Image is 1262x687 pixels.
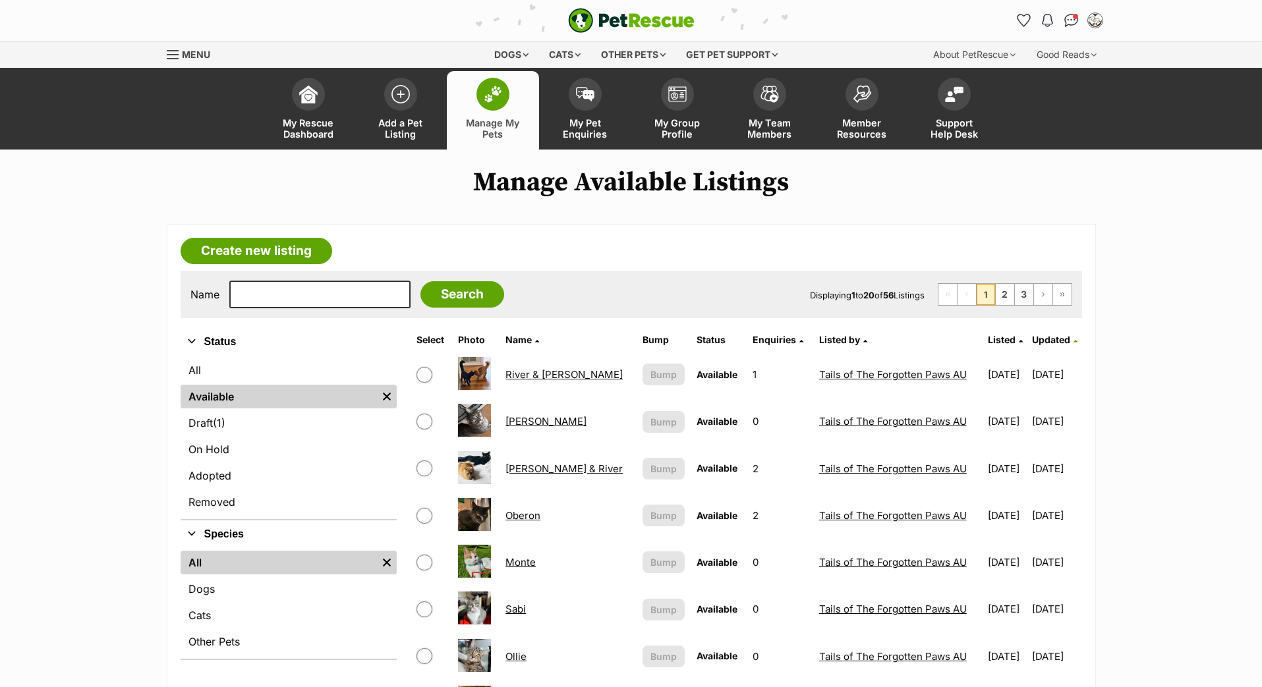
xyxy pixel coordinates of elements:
[724,71,816,150] a: My Team Members
[650,649,677,663] span: Bump
[988,334,1016,345] span: Listed
[637,329,691,350] th: Bump
[643,599,685,620] button: Bump
[851,290,855,300] strong: 1
[377,551,397,574] a: Remove filter
[977,284,995,305] span: Page 1
[181,437,397,461] a: On Hold
[983,586,1031,632] td: [DATE]
[643,646,685,667] button: Bump
[819,415,967,427] a: Tails of The Forgotten Paws AU
[181,356,397,519] div: Status
[391,85,410,103] img: add-pet-listing-icon-0afa8454b4691262ce3f59096e99ab1cd57d4a30225e0717b998d2c9b9846f56.svg
[262,71,355,150] a: My Rescue Dashboard
[650,368,677,381] span: Bump
[643,505,685,526] button: Bump
[753,334,803,345] a: Enquiries
[697,557,737,568] span: Available
[1064,14,1078,27] img: chat-41dd97257d64d25036548639549fe6c8038ab92f7586957e7f3b1b290dea8141.svg
[753,334,796,345] span: translation missing: en.admin.listings.index.attributes.enquiries
[568,8,695,33] img: logo-e224e6f780fb5917bec1dbf3a21bbac754714ae5b6737aabdf751b685950b380.svg
[697,603,737,615] span: Available
[190,289,219,300] label: Name
[740,117,799,140] span: My Team Members
[883,290,894,300] strong: 56
[279,117,338,140] span: My Rescue Dashboard
[631,71,724,150] a: My Group Profile
[181,411,397,435] a: Draft
[556,117,615,140] span: My Pet Enquiries
[181,490,397,514] a: Removed
[1061,10,1082,31] a: Conversations
[650,603,677,617] span: Bump
[213,415,225,431] span: (1)
[650,462,677,476] span: Bump
[181,385,377,408] a: Available
[181,526,397,543] button: Species
[697,462,737,474] span: Available
[925,117,984,140] span: Support Help Desk
[1032,334,1070,345] span: Updated
[697,416,737,427] span: Available
[1042,14,1052,27] img: notifications-46538b983faf8c2785f20acdc204bb7945ddae34d4c08c2a6579f10ce5e182be.svg
[1014,10,1106,31] ul: Account quick links
[648,117,707,140] span: My Group Profile
[697,369,737,380] span: Available
[983,398,1031,444] td: [DATE]
[958,284,976,305] span: Previous page
[643,458,685,480] button: Bump
[453,329,499,350] th: Photo
[181,333,397,350] button: Status
[650,508,677,522] span: Bump
[182,49,210,60] span: Menu
[1089,14,1102,27] img: Tails of The Forgotten Paws AU profile pic
[505,556,536,568] a: Monte
[643,411,685,433] button: Bump
[983,352,1031,397] td: [DATE]
[485,41,538,68] div: Dogs
[167,41,219,65] a: Menu
[377,385,397,408] a: Remove filter
[747,446,813,491] td: 2
[181,577,397,601] a: Dogs
[1032,398,1080,444] td: [DATE]
[1032,539,1080,585] td: [DATE]
[181,548,397,659] div: Species
[539,71,631,150] a: My Pet Enquiries
[1032,493,1080,538] td: [DATE]
[1027,41,1106,68] div: Good Reads
[1037,10,1058,31] button: Notifications
[819,334,860,345] span: Listed by
[299,85,318,103] img: dashboard-icon-eb2f2d2d3e046f16d808141f083e7271f6b2e854fb5c12c21221c1fb7104beca.svg
[819,509,967,522] a: Tails of The Forgotten Paws AU
[938,283,1072,306] nav: Pagination
[447,71,539,150] a: Manage My Pets
[1032,334,1077,345] a: Updated
[181,630,397,653] a: Other Pets
[1032,634,1080,679] td: [DATE]
[832,117,892,140] span: Member Resources
[988,334,1023,345] a: Listed
[576,87,594,101] img: pet-enquiries-icon-7e3ad2cf08bfb03b45e93fb7055b45f3efa6380592205ae92323e6603595dc1f.svg
[1015,284,1033,305] a: Page 3
[355,71,447,150] a: Add a Pet Listing
[505,509,540,522] a: Oberon
[810,290,925,300] span: Displaying to of Listings
[938,284,957,305] span: First page
[908,71,1000,150] a: Support Help Desk
[668,86,687,102] img: group-profile-icon-3fa3cf56718a62981997c0bc7e787c4b2cf8bcc04b72c1350f741eb67cf2f40e.svg
[819,650,967,663] a: Tails of The Forgotten Paws AU
[540,41,590,68] div: Cats
[983,539,1031,585] td: [DATE]
[747,539,813,585] td: 0
[983,446,1031,491] td: [DATE]
[1014,10,1035,31] a: Favourites
[643,364,685,385] button: Bump
[747,352,813,397] td: 1
[691,329,746,350] th: Status
[819,368,967,381] a: Tails of The Forgotten Paws AU
[1085,10,1106,31] button: My account
[819,334,867,345] a: Listed by
[181,238,332,264] a: Create new listing
[760,86,779,103] img: team-members-icon-5396bd8760b3fe7c0b43da4ab00e1e3bb1a5d9ba89233759b79545d2d3fc5d0d.svg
